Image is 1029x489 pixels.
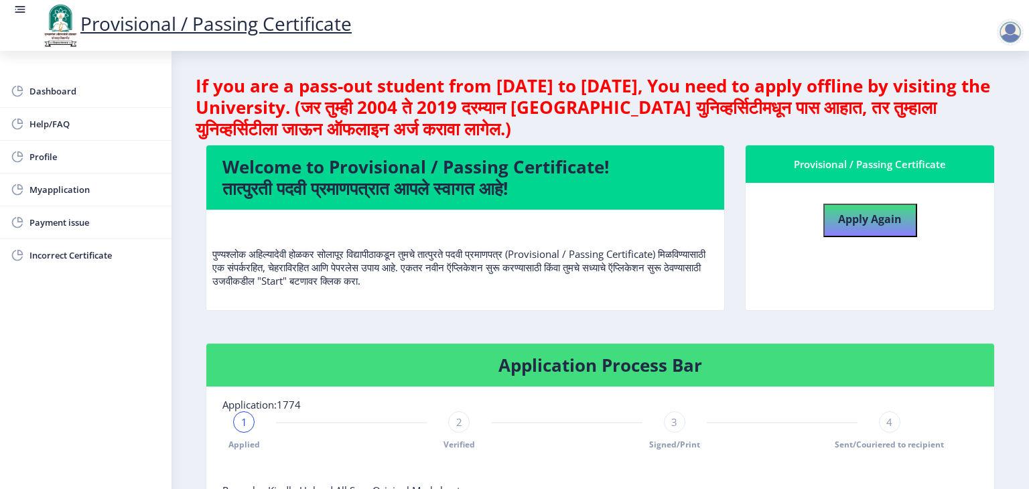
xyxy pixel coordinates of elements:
span: 4 [886,415,892,429]
div: Provisional / Passing Certificate [762,156,978,172]
span: Incorrect Certificate [29,247,161,263]
span: 3 [671,415,677,429]
h4: If you are a pass-out student from [DATE] to [DATE], You need to apply offline by visiting the Un... [196,75,1005,139]
span: Signed/Print [649,439,700,450]
span: Application:1774 [222,398,301,411]
span: Sent/Couriered to recipient [835,439,944,450]
a: Provisional / Passing Certificate [40,11,352,36]
h4: Application Process Bar [222,354,978,376]
span: 2 [456,415,462,429]
span: Applied [228,439,260,450]
span: 1 [241,415,247,429]
span: Verified [443,439,475,450]
span: Profile [29,149,161,165]
span: Myapplication [29,182,161,198]
h4: Welcome to Provisional / Passing Certificate! तात्पुरती पदवी प्रमाणपत्रात आपले स्वागत आहे! [222,156,708,199]
img: logo [40,3,80,48]
b: Apply Again [838,212,902,226]
button: Apply Again [823,204,917,237]
span: Dashboard [29,83,161,99]
iframe: Chat [972,429,1019,479]
p: पुण्यश्लोक अहिल्यादेवी होळकर सोलापूर विद्यापीठाकडून तुमचे तात्पुरते पदवी प्रमाणपत्र (Provisional ... [212,220,718,287]
span: Help/FAQ [29,116,161,132]
span: Payment issue [29,214,161,230]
